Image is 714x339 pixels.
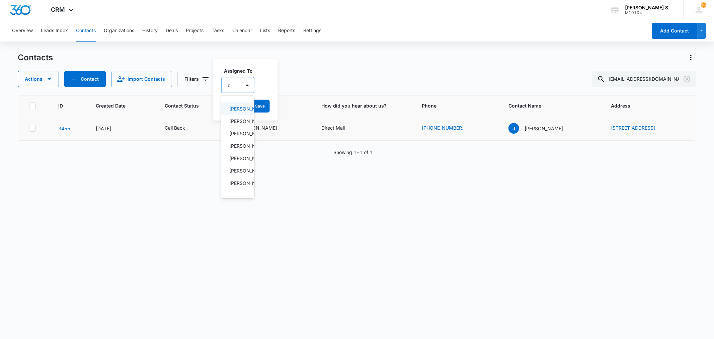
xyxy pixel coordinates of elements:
[686,52,696,63] button: Actions
[611,124,667,132] div: Address - 510 Silver Lake St, Joliet, il, 60431, usa - Select to Edit Field
[41,20,68,42] button: Leads Inbox
[682,74,692,84] button: Clear
[239,124,277,131] div: [PERSON_NAME]
[64,71,106,87] button: Add Contact
[278,20,295,42] button: Reports
[239,124,289,132] div: Assigned To - Jim McDevitt - Select to Edit Field
[104,20,134,42] button: Organizations
[232,20,252,42] button: Calendar
[508,102,585,109] span: Contact Name
[321,102,406,109] span: How did you hear about us?
[508,123,519,134] span: J
[625,10,674,15] div: account id
[165,124,185,131] div: Call Back
[229,105,245,112] p: [PERSON_NAME]
[525,125,563,132] p: [PERSON_NAME]
[111,71,172,87] button: Import Contacts
[611,102,675,109] span: Address
[186,20,204,42] button: Projects
[652,23,697,39] button: Add Contact
[12,20,33,42] button: Overview
[96,125,149,132] div: [DATE]
[229,155,245,162] p: [PERSON_NAME]
[142,20,158,42] button: History
[229,192,245,199] p: [PERSON_NAME]
[212,20,224,42] button: Tasks
[422,124,476,132] div: Phone - (815) 210-9833 - Select to Edit Field
[165,102,213,109] span: Contact Status
[51,6,65,13] span: CRM
[58,126,70,131] a: Navigate to contact details page for Juan
[260,20,270,42] button: Lists
[224,67,257,74] label: Assigned To
[96,102,139,109] span: Created Date
[422,124,464,131] a: [PHONE_NUMBER]
[58,102,70,109] span: ID
[166,20,178,42] button: Deals
[701,2,706,8] span: 137
[229,130,245,137] p: [PERSON_NAME]
[229,167,245,174] p: [PERSON_NAME]
[321,124,357,132] div: How did you hear about us? - Direct Mail - Select to Edit Field
[321,124,345,131] div: Direct Mail
[18,71,59,87] button: Actions
[177,71,215,87] button: Filters
[18,53,53,63] h1: Contacts
[333,149,373,156] p: Showing 1-1 of 1
[250,100,270,113] button: Save
[229,118,245,125] p: [PERSON_NAME]
[165,124,197,132] div: Contact Status - Call Back - Select to Edit Field
[508,123,575,134] div: Contact Name - Juan - Select to Edit Field
[701,2,706,8] div: notifications count
[76,20,96,42] button: Contacts
[611,125,655,131] a: [STREET_ADDRESS]
[303,20,321,42] button: Settings
[625,5,674,10] div: account name
[422,102,483,109] span: Phone
[229,142,245,149] p: [PERSON_NAME]
[592,71,696,87] input: Search Contacts
[229,180,245,187] p: [PERSON_NAME]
